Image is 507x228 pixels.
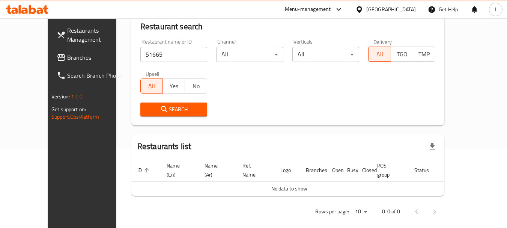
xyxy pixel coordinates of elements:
p: Rows per page: [315,207,349,216]
label: Upsell [146,71,159,76]
span: l [495,5,496,14]
span: Search [146,105,202,114]
th: Closed [356,159,371,182]
span: ID [137,166,152,175]
span: Restaurants Management [67,26,126,44]
span: Version: [51,92,70,101]
span: Name (Ar) [205,161,227,179]
th: Logo [274,159,300,182]
span: Get support on: [51,104,86,114]
p: 0-0 of 0 [382,207,400,216]
div: All [292,47,360,62]
h2: Restaurants list [137,141,191,152]
span: All [372,49,388,60]
h2: Restaurant search [140,21,435,32]
a: Support.OpsPlatform [51,112,99,122]
span: No [188,81,204,92]
span: Yes [166,81,182,92]
span: TGO [394,49,410,60]
button: No [185,79,207,94]
span: TMP [416,49,432,60]
span: Ref. Name [242,161,265,179]
button: TGO [391,47,413,62]
a: Branches [51,48,132,66]
div: Export file [423,137,441,156]
button: All [368,47,391,62]
input: Search for restaurant name or ID.. [140,47,208,62]
span: Search Branch Phone [67,71,126,80]
span: No data to show [271,184,307,193]
button: All [140,79,163,94]
label: Delivery [373,39,392,44]
button: Search [140,103,208,116]
span: Name (En) [167,161,190,179]
th: Branches [300,159,326,182]
a: Restaurants Management [51,21,132,48]
th: Open [326,159,341,182]
th: Busy [341,159,356,182]
span: 1.0.0 [71,92,83,101]
div: Rows per page: [352,206,370,217]
table: enhanced table [131,159,474,196]
a: Search Branch Phone [51,66,132,85]
span: Branches [67,53,126,62]
span: Status [414,166,439,175]
button: TMP [413,47,435,62]
span: POS group [377,161,399,179]
div: All [216,47,283,62]
span: All [144,81,160,92]
button: Yes [162,79,185,94]
div: Menu-management [285,5,331,14]
div: [GEOGRAPHIC_DATA] [366,5,416,14]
